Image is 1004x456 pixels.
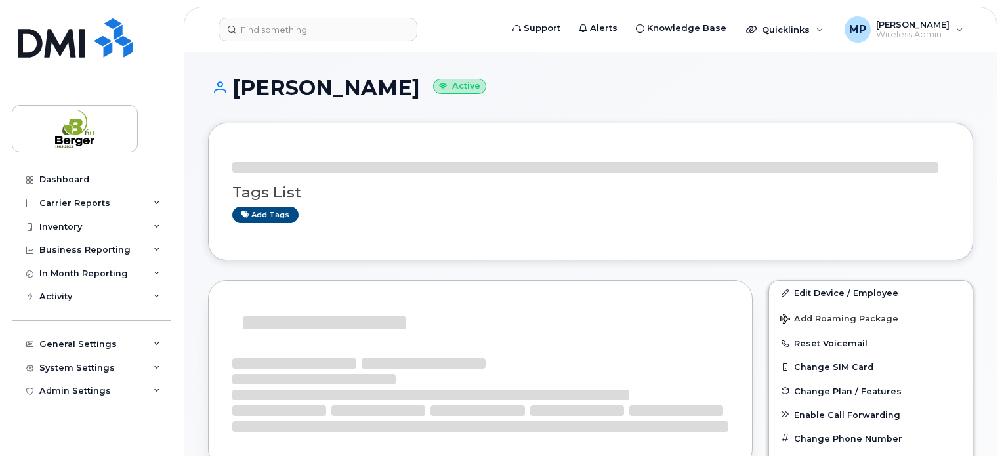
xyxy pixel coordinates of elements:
[780,314,898,326] span: Add Roaming Package
[769,403,973,426] button: Enable Call Forwarding
[769,304,973,331] button: Add Roaming Package
[232,184,949,201] h3: Tags List
[769,426,973,450] button: Change Phone Number
[208,76,973,99] h1: [PERSON_NAME]
[769,355,973,379] button: Change SIM Card
[769,281,973,304] a: Edit Device / Employee
[769,331,973,355] button: Reset Voicemail
[232,207,299,223] a: Add tags
[794,386,902,396] span: Change Plan / Features
[794,409,900,419] span: Enable Call Forwarding
[769,379,973,403] button: Change Plan / Features
[433,79,486,94] small: Active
